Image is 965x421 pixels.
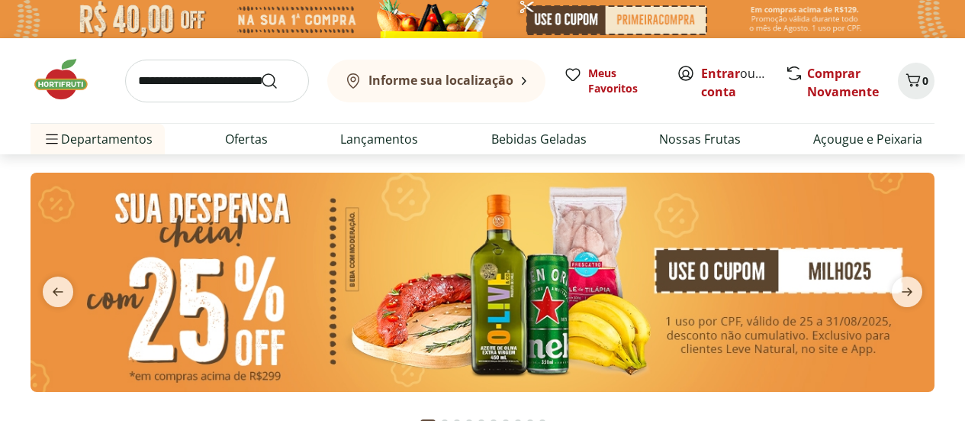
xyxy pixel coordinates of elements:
button: Informe sua localização [327,60,545,102]
button: Carrinho [898,63,934,99]
button: Submit Search [260,72,297,90]
span: 0 [922,73,928,88]
button: previous [31,277,85,307]
span: Meus Favoritos [588,66,658,96]
b: Informe sua localização [368,72,513,89]
img: cupom [31,173,934,392]
a: Lançamentos [340,130,418,148]
a: Bebidas Geladas [491,130,587,148]
input: search [125,60,309,102]
img: Hortifruti [31,57,107,102]
a: Açougue e Peixaria [813,130,922,148]
button: Menu [43,121,61,157]
a: Entrar [701,65,740,82]
a: Ofertas [225,130,268,148]
span: Departamentos [43,121,153,157]
a: Nossas Frutas [659,130,741,148]
a: Criar conta [701,65,785,100]
span: ou [701,64,769,101]
a: Comprar Novamente [807,65,879,100]
a: Meus Favoritos [564,66,658,96]
button: next [880,277,934,307]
